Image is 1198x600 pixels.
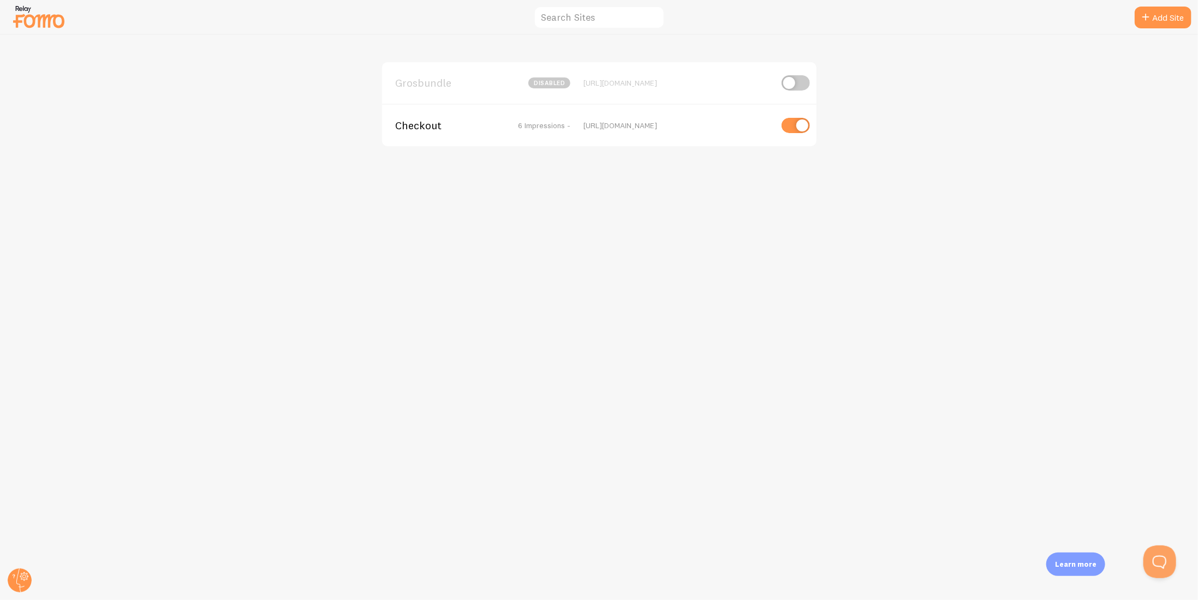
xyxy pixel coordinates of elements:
p: Learn more [1055,559,1096,569]
iframe: Help Scout Beacon - Open [1143,545,1176,578]
span: disabled [528,77,570,88]
span: Checkout [395,121,483,130]
div: [URL][DOMAIN_NAME] [583,78,772,88]
span: Grosbundle [395,78,483,88]
div: [URL][DOMAIN_NAME] [583,121,772,130]
div: Learn more [1046,553,1105,576]
img: fomo-relay-logo-orange.svg [11,3,66,31]
span: 6 Impressions - [518,121,570,130]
